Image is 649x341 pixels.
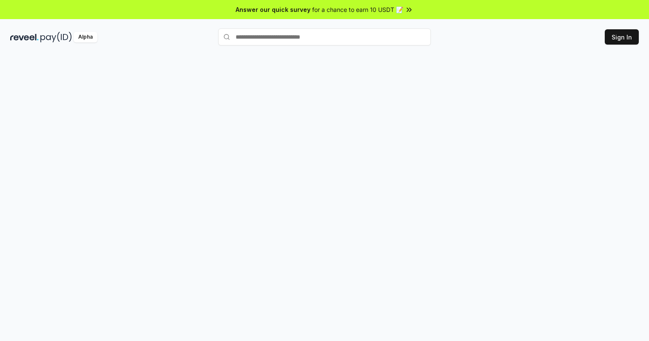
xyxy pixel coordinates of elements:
div: Alpha [74,32,97,42]
span: Answer our quick survey [236,5,310,14]
button: Sign In [605,29,639,45]
span: for a chance to earn 10 USDT 📝 [312,5,403,14]
img: reveel_dark [10,32,39,42]
img: pay_id [40,32,72,42]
